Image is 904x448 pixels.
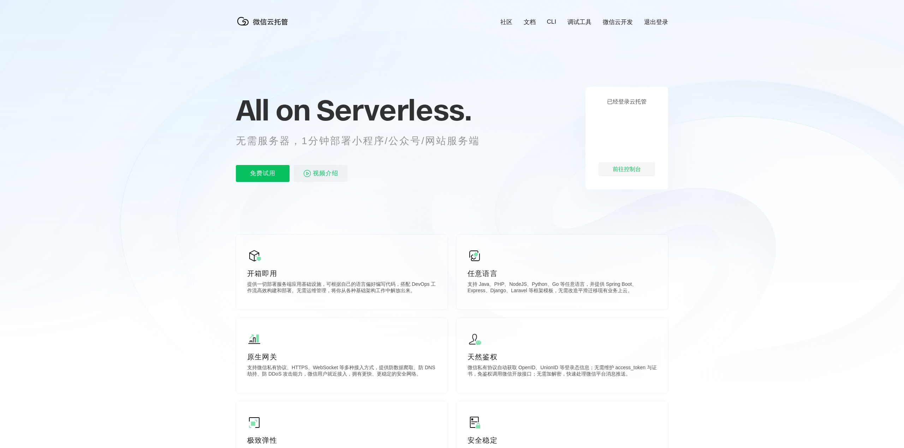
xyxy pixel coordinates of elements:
[607,98,647,106] p: 已经登录云托管
[547,18,556,25] a: CLI
[599,162,655,176] div: 前往控制台
[644,18,668,26] a: 退出登录
[468,269,657,278] p: 任意语言
[603,18,633,26] a: 微信云开发
[247,281,436,295] p: 提供一切部署服务端应用基础设施，可根据自己的语言偏好编写代码，搭配 DevOps 工作流高效构建和部署。无需运维管理，将你从各种基础架构工作中解放出来。
[247,269,436,278] p: 开箱即用
[303,169,311,178] img: video_play.svg
[524,18,536,26] a: 文档
[247,435,436,445] p: 极致弹性
[313,165,338,182] span: 视频介绍
[468,352,657,362] p: 天然鉴权
[247,365,436,379] p: 支持微信私有协议、HTTPS、WebSocket 等多种接入方式，提供防数据爬取、防 DNS 劫持、防 DDoS 攻击能力，微信用户就近接入，拥有更快、更稳定的安全网络。
[567,18,591,26] a: 调试工具
[500,18,512,26] a: 社区
[236,134,493,148] p: 无需服务器，1分钟部署小程序/公众号/网站服务端
[468,281,657,295] p: 支持 Java、PHP、NodeJS、Python、Go 等任意语言，并提供 Spring Boot、Express、Django、Laravel 等框架模板，无需改造平滑迁移现有业务上云。
[236,92,310,128] span: All on
[468,435,657,445] p: 安全稳定
[316,92,471,128] span: Serverless.
[468,365,657,379] p: 微信私有协议自动获取 OpenID、UnionID 等登录态信息；无需维护 access_token 与证书，免鉴权调用微信开放接口；无需加解密，快速处理微信平台消息推送。
[236,165,290,182] p: 免费试用
[236,14,292,28] img: 微信云托管
[236,23,292,29] a: 微信云托管
[247,352,436,362] p: 原生网关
